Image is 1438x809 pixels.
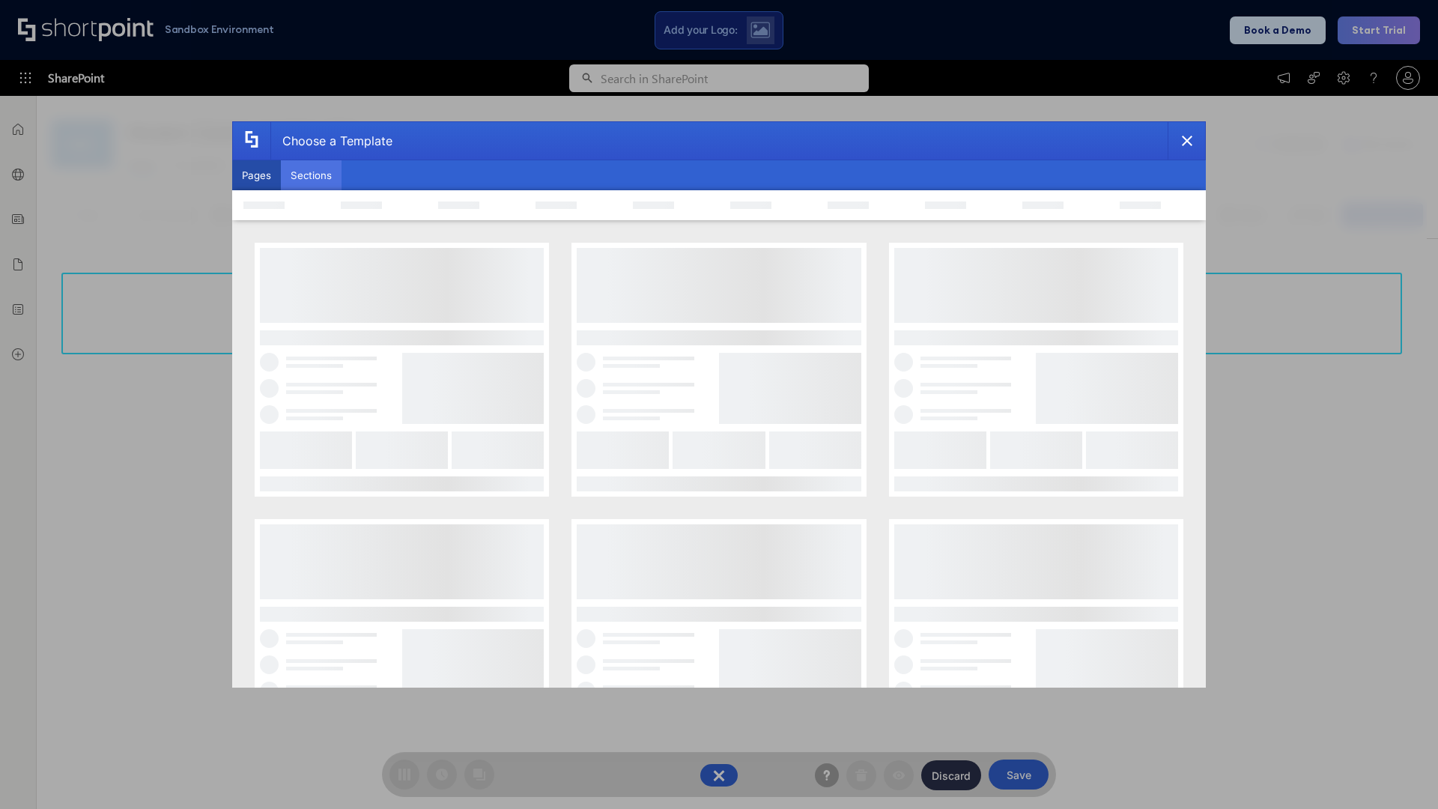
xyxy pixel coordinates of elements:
div: template selector [232,121,1206,688]
div: Choose a Template [270,122,392,160]
button: Pages [232,160,281,190]
button: Sections [281,160,342,190]
iframe: Chat Widget [1363,737,1438,809]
